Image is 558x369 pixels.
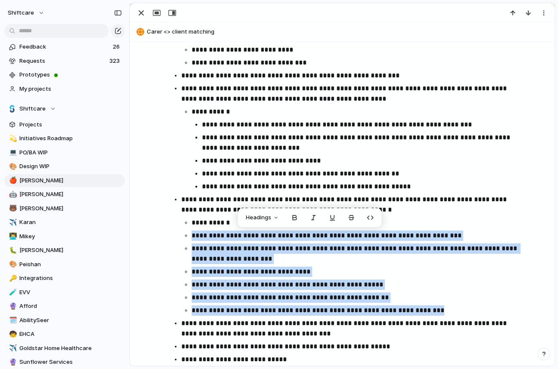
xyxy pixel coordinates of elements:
[246,213,271,222] span: Headings
[19,176,122,185] span: [PERSON_NAME]
[4,102,125,115] button: Shiftcare
[4,40,125,53] a: Feedback26
[4,160,125,173] a: 🎨Design WIP
[9,246,15,255] div: 🐛
[19,218,122,227] span: Karan
[9,148,15,157] div: 💻
[4,118,125,131] a: Projects
[19,260,122,269] span: Peishan
[8,134,16,143] button: 💫
[19,105,46,113] span: Shiftcare
[19,274,122,283] span: Integrations
[8,176,16,185] button: 🍎
[9,134,15,144] div: 💫
[19,120,122,129] span: Projects
[8,260,16,269] button: 🎨
[19,232,122,241] span: Mikey
[4,216,125,229] a: ✈️Karan
[8,344,16,353] button: ✈️
[8,302,16,311] button: 🔮
[9,190,15,200] div: 🤖
[8,246,16,255] button: 🐛
[9,315,15,325] div: 🗓️
[4,174,125,187] a: 🍎[PERSON_NAME]
[8,204,16,213] button: 🐻
[4,146,125,159] a: 💻PO/BA WIP
[19,71,122,79] span: Prototypes
[19,344,122,353] span: Goldstar Home Healthcare
[147,28,551,36] span: Carer <> client matching
[8,148,16,157] button: 💻
[4,314,125,327] a: 🗓️AbilitySeer
[4,342,125,355] a: ✈️Goldstar Home Healthcare
[19,204,122,213] span: [PERSON_NAME]
[9,231,15,241] div: 👨‍💻
[4,244,125,257] a: 🐛[PERSON_NAME]
[8,330,16,338] button: 🧒
[8,218,16,227] button: ✈️
[4,202,125,215] a: 🐻[PERSON_NAME]
[4,328,125,341] a: 🧒EHCA
[9,357,15,367] div: 🔮
[9,259,15,269] div: 🎨
[9,203,15,213] div: 🐻
[4,258,125,271] div: 🎨Peishan
[4,55,125,68] a: Requests323
[9,162,15,172] div: 🎨
[19,162,122,171] span: Design WIP
[4,6,49,20] button: shiftcare
[8,288,16,297] button: 🧪
[4,356,125,369] a: 🔮Sunflower Services
[8,9,34,17] span: shiftcare
[8,232,16,241] button: 👨‍💻
[4,188,125,201] a: 🤖[PERSON_NAME]
[9,343,15,353] div: ✈️
[19,358,122,366] span: Sunflower Services
[241,211,284,224] button: Headings
[9,301,15,311] div: 🔮
[19,302,122,311] span: Afford
[19,330,122,338] span: EHCA
[4,300,125,313] a: 🔮Afford
[19,85,122,93] span: My projects
[19,43,110,51] span: Feedback
[4,286,125,299] a: 🧪EVV
[8,162,16,171] button: 🎨
[8,190,16,199] button: 🤖
[9,287,15,297] div: 🧪
[8,358,16,366] button: 🔮
[4,83,125,95] a: My projects
[4,68,125,81] a: Prototypes
[134,25,551,39] button: Carer <> client matching
[9,175,15,185] div: 🍎
[9,329,15,339] div: 🧒
[9,218,15,228] div: ✈️
[19,148,122,157] span: PO/BA WIP
[4,272,125,285] a: 🔑Integrations
[8,274,16,283] button: 🔑
[8,316,16,325] button: 🗓️
[19,316,122,325] span: AbilitySeer
[19,190,122,199] span: [PERSON_NAME]
[4,132,125,145] a: 💫Initiatives Roadmap
[19,288,122,297] span: EVV
[113,43,121,51] span: 26
[4,230,125,243] a: 👨‍💻Mikey
[19,134,122,143] span: Initiatives Roadmap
